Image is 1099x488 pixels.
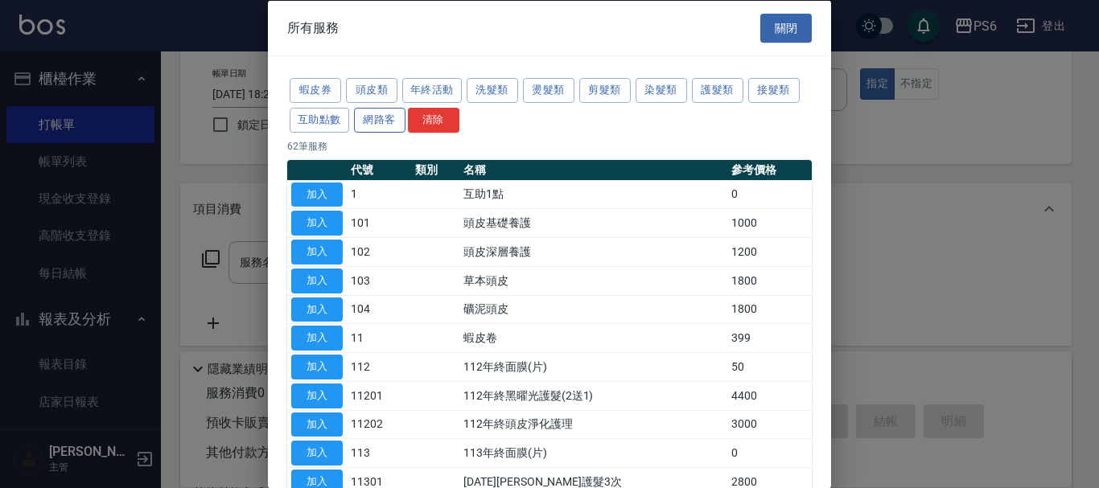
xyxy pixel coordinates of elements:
[291,182,343,207] button: 加入
[727,180,812,209] td: 0
[347,159,411,180] th: 代號
[459,323,727,352] td: 蝦皮卷
[459,381,727,410] td: 112年終黑曜光護髮(2送1)
[523,78,574,103] button: 燙髮類
[727,438,812,467] td: 0
[459,237,727,266] td: 頭皮深層養護
[347,352,411,381] td: 112
[727,237,812,266] td: 1200
[291,383,343,408] button: 加入
[347,208,411,237] td: 101
[727,295,812,324] td: 1800
[291,412,343,437] button: 加入
[727,352,812,381] td: 50
[459,352,727,381] td: 112年終面膜(片)
[402,78,462,103] button: 年終活動
[291,297,343,322] button: 加入
[354,107,405,132] button: 網路客
[692,78,743,103] button: 護髮類
[459,438,727,467] td: 113年終面膜(片)
[287,19,339,35] span: 所有服務
[579,78,631,103] button: 剪髮類
[347,237,411,266] td: 102
[459,295,727,324] td: 礦泥頭皮
[291,441,343,465] button: 加入
[748,78,800,103] button: 接髮類
[347,295,411,324] td: 104
[467,78,518,103] button: 洗髮類
[290,78,341,103] button: 蝦皮券
[287,138,812,153] p: 62 筆服務
[459,180,727,209] td: 互助1點
[636,78,687,103] button: 染髮類
[459,159,727,180] th: 名稱
[347,180,411,209] td: 1
[459,208,727,237] td: 頭皮基礎養護
[408,107,459,132] button: 清除
[347,266,411,295] td: 103
[727,410,812,439] td: 3000
[347,438,411,467] td: 113
[727,159,812,180] th: 參考價格
[347,410,411,439] td: 11202
[346,78,397,103] button: 頭皮類
[290,107,349,132] button: 互助點數
[347,381,411,410] td: 11201
[411,159,460,180] th: 類別
[291,326,343,351] button: 加入
[291,355,343,379] button: 加入
[459,410,727,439] td: 112年終頭皮淨化護理
[291,240,343,265] button: 加入
[727,208,812,237] td: 1000
[291,211,343,236] button: 加入
[727,323,812,352] td: 399
[727,381,812,410] td: 4400
[291,268,343,293] button: 加入
[727,266,812,295] td: 1800
[760,13,812,43] button: 關閉
[347,323,411,352] td: 11
[459,266,727,295] td: 草本頭皮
